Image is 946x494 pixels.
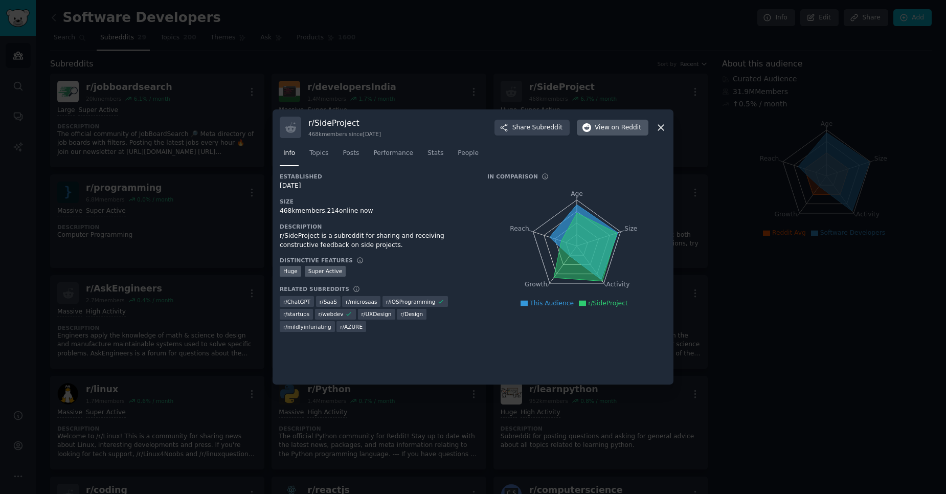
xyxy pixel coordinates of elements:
[612,123,641,132] span: on Reddit
[588,300,628,307] span: r/SideProject
[487,173,538,180] h3: In Comparison
[283,298,310,305] span: r/ ChatGPT
[283,323,331,330] span: r/ mildlyinfuriating
[280,207,473,216] div: 468k members, 214 online now
[305,266,346,277] div: Super Active
[624,225,637,232] tspan: Size
[362,310,392,318] span: r/ UXDesign
[424,145,447,166] a: Stats
[532,123,562,132] span: Subreddit
[280,182,473,191] div: [DATE]
[525,281,547,288] tspan: Growth
[454,145,482,166] a: People
[280,257,353,264] h3: Distinctive Features
[373,149,413,158] span: Performance
[494,120,570,136] button: ShareSubreddit
[320,298,337,305] span: r/ SaaS
[280,145,299,166] a: Info
[343,149,359,158] span: Posts
[280,266,301,277] div: Huge
[340,323,363,330] span: r/ AZURE
[283,149,295,158] span: Info
[346,298,377,305] span: r/ microsaas
[280,232,473,250] div: r/SideProject is a subreddit for sharing and receiving constructive feedback on side projects.
[283,310,309,318] span: r/ startups
[577,120,648,136] button: Viewon Reddit
[308,130,381,138] div: 468k members since [DATE]
[512,123,562,132] span: Share
[510,225,529,232] tspan: Reach
[339,145,363,166] a: Posts
[280,198,473,205] h3: Size
[458,149,479,158] span: People
[319,310,344,318] span: r/ webdev
[606,281,630,288] tspan: Activity
[400,310,423,318] span: r/ Design
[280,173,473,180] h3: Established
[306,145,332,166] a: Topics
[595,123,641,132] span: View
[280,223,473,230] h3: Description
[308,118,381,128] h3: r/ SideProject
[530,300,574,307] span: This Audience
[280,285,349,293] h3: Related Subreddits
[571,190,583,197] tspan: Age
[309,149,328,158] span: Topics
[386,298,435,305] span: r/ iOSProgramming
[427,149,443,158] span: Stats
[370,145,417,166] a: Performance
